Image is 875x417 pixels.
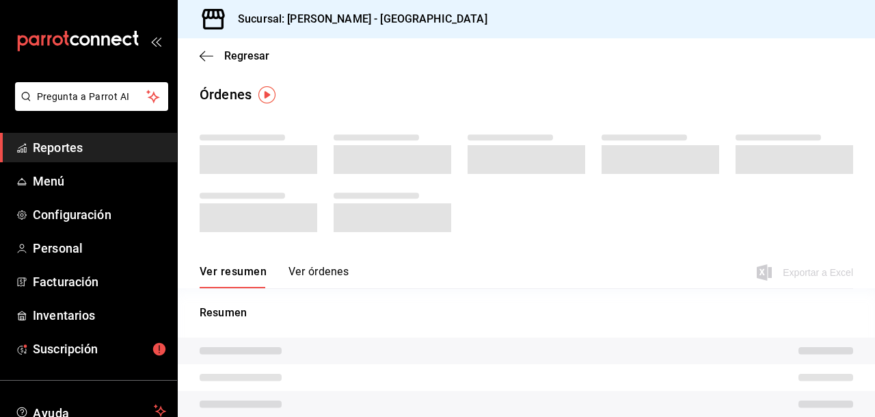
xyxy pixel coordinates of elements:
[200,305,853,321] p: Resumen
[33,273,166,291] span: Facturación
[10,99,168,114] a: Pregunta a Parrot AI
[33,306,166,325] span: Inventarios
[258,86,275,103] img: Tooltip marker
[33,340,166,358] span: Suscripción
[200,49,269,62] button: Regresar
[37,90,147,104] span: Pregunta a Parrot AI
[15,82,168,111] button: Pregunta a Parrot AI
[33,138,166,157] span: Reportes
[33,205,166,224] span: Configuración
[33,172,166,190] span: Menú
[200,265,267,288] button: Ver resumen
[150,36,161,47] button: open_drawer_menu
[224,49,269,62] span: Regresar
[227,11,487,27] h3: Sucursal: [PERSON_NAME] - [GEOGRAPHIC_DATA]
[200,84,252,105] div: Órdenes
[33,239,166,257] span: Personal
[200,265,349,288] div: navigation tabs
[288,265,349,288] button: Ver órdenes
